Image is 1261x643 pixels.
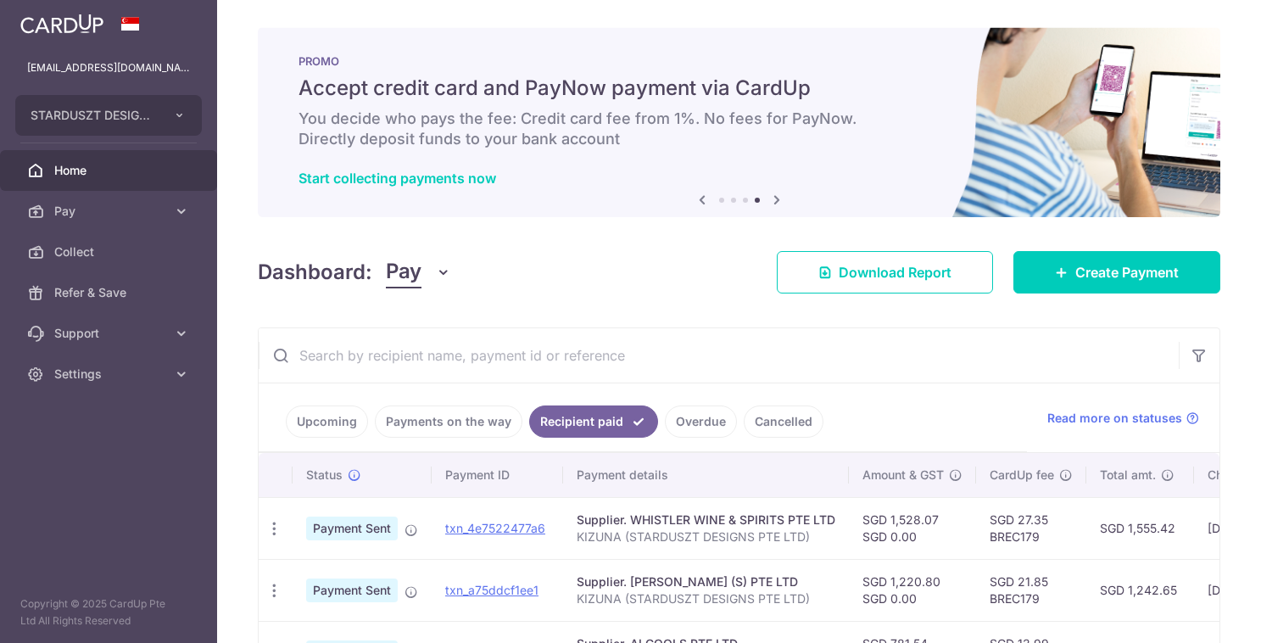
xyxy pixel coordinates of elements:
h4: Dashboard: [258,257,372,288]
span: Read more on statuses [1047,410,1182,427]
td: SGD 1,220.80 SGD 0.00 [849,559,976,621]
span: Create Payment [1075,262,1179,282]
span: CardUp fee [990,467,1054,484]
a: Cancelled [744,405,823,438]
span: Home [54,162,166,179]
span: Pay [386,256,421,288]
p: [EMAIL_ADDRESS][DOMAIN_NAME] [27,59,190,76]
span: Support [54,325,166,342]
a: Payments on the way [375,405,522,438]
a: txn_4e7522477a6 [445,521,545,535]
a: Overdue [665,405,737,438]
td: SGD 27.35 BREC179 [976,497,1086,559]
th: Payment details [563,453,849,497]
td: SGD 21.85 BREC179 [976,559,1086,621]
p: KIZUNA (STARDUSZT DESIGNS PTE LTD) [577,528,835,545]
img: paynow Banner [258,27,1220,217]
img: CardUp [20,14,103,34]
a: Recipient paid [529,405,658,438]
a: Start collecting payments now [299,170,496,187]
td: SGD 1,242.65 [1086,559,1194,621]
h5: Accept credit card and PayNow payment via CardUp [299,75,1180,102]
input: Search by recipient name, payment id or reference [259,328,1179,383]
td: SGD 1,555.42 [1086,497,1194,559]
iframe: Opens a widget where you can find more information [1152,592,1244,635]
button: Pay [386,256,451,288]
span: Pay [54,203,166,220]
span: Payment Sent [306,579,398,602]
td: SGD 1,528.07 SGD 0.00 [849,497,976,559]
h6: You decide who pays the fee: Credit card fee from 1%. No fees for PayNow. Directly deposit funds ... [299,109,1180,149]
div: Supplier. [PERSON_NAME] (S) PTE LTD [577,573,835,590]
div: Supplier. WHISTLER WINE & SPIRITS PTE LTD [577,512,835,528]
a: Download Report [777,251,993,294]
a: Create Payment [1013,251,1220,294]
p: PROMO [299,54,1180,68]
span: Download Report [839,262,951,282]
span: Amount & GST [862,467,944,484]
span: Collect [54,243,166,260]
a: Upcoming [286,405,368,438]
span: STARDUSZT DESIGNS PRIVATE LIMITED [31,107,156,124]
span: Settings [54,366,166,383]
th: Payment ID [432,453,563,497]
button: STARDUSZT DESIGNS PRIVATE LIMITED [15,95,202,136]
a: txn_a75ddcf1ee1 [445,583,538,597]
span: Total amt. [1100,467,1156,484]
p: KIZUNA (STARDUSZT DESIGNS PTE LTD) [577,590,835,607]
span: Status [306,467,343,484]
span: Payment Sent [306,517,398,540]
span: Refer & Save [54,284,166,301]
a: Read more on statuses [1047,410,1199,427]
